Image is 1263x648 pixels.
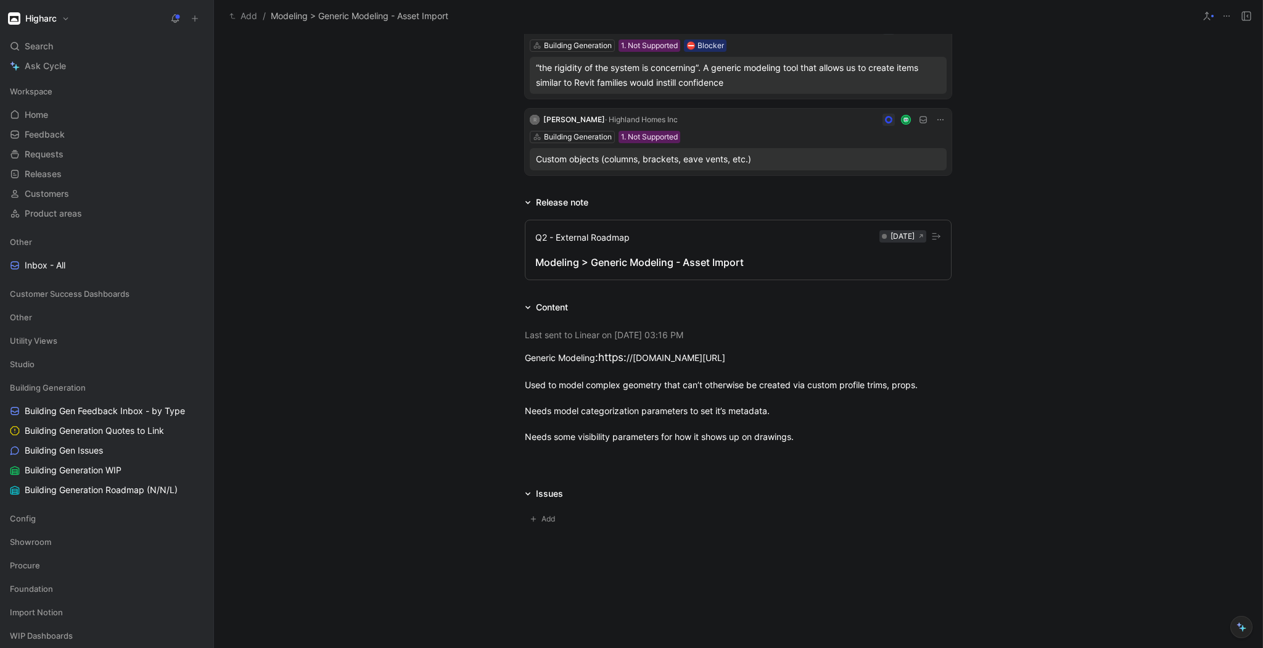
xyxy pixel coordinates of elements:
span: :https: [595,351,627,363]
span: Ask Cycle [25,59,66,73]
div: Modeling > Generic Modeling - Asset Import [535,255,941,270]
span: Feedback [25,128,65,141]
button: Add [525,511,564,527]
span: Building Generation [10,381,86,394]
span: Add [541,513,559,525]
div: Utility Views [5,331,208,354]
a: Customers [5,185,208,203]
span: Studio [10,358,35,370]
h1: Higharc [25,13,57,24]
div: Utility Views [5,331,208,350]
span: Import Notion [10,606,63,618]
span: Customers [25,188,69,200]
span: [PERSON_NAME] [543,115,605,124]
div: Other [5,308,208,326]
a: Inbox - All [5,256,208,275]
span: Utility Views [10,334,57,347]
span: Home [25,109,48,121]
div: Showroom [5,533,208,551]
div: Other [5,308,208,330]
span: Building Generation WIP [25,464,121,476]
button: Add [226,9,260,23]
div: “the rigidity of the system is concerning”. A generic modeling tool that allows us to create item... [536,60,940,90]
span: Search [25,39,53,54]
div: Generic Modeling //[DOMAIN_NAME][URL] Used to model complex geometry that can’t otherwise be crea... [525,350,952,444]
div: Procure [5,556,208,575]
mark: Last sent to Linear on [DATE] 03:16 PM [525,330,683,340]
span: Other [10,311,32,323]
span: Releases [25,168,62,180]
div: Foundation [5,579,208,602]
div: Building Generation [5,378,208,397]
div: Building Generation [544,131,612,143]
span: Workspace [10,85,52,98]
span: Building Generation Quotes to Link [25,425,164,437]
div: Showroom [5,533,208,555]
a: Building Generation WIP [5,461,208,480]
div: Content [520,300,573,315]
span: Config [10,512,36,525]
div: OtherInbox - All [5,233,208,275]
span: WIP Dashboards [10,629,73,642]
span: Foundation [10,583,53,595]
span: Building Generation Roadmap (N/N/L) [25,484,178,496]
span: Procure [10,559,40,571]
div: Building GenerationBuilding Gen Feedback Inbox - by TypeBuilding Generation Quotes to LinkBuildin... [5,378,208,499]
div: Issues [520,486,568,501]
a: Releases [5,165,208,183]
a: Ask Cycle [5,57,208,75]
div: ⛔️ Blocker [686,39,724,52]
div: Workspace [5,82,208,101]
div: 1. Not Supported [621,39,678,52]
span: Product areas [25,207,82,220]
div: 1. Not Supported [621,131,678,143]
div: Release note [520,195,593,210]
img: Higharc [8,12,20,25]
button: HigharcHigharc [5,10,73,27]
div: Procure [5,556,208,578]
span: Showroom [10,536,51,548]
span: Building Gen Issues [25,444,103,457]
span: Inbox - All [25,259,65,272]
span: Other [10,236,32,248]
div: Import Notion [5,603,208,625]
div: Custom objects (columns, brackets, eave vents, etc.) [536,152,940,167]
div: Config [5,509,208,528]
div: WIP Dashboards [5,626,208,645]
span: / [263,9,266,23]
a: Product areas [5,204,208,223]
a: Building Gen Feedback Inbox - by Type [5,402,208,420]
div: Studio [5,355,208,377]
span: Requests [25,148,64,160]
div: Foundation [5,579,208,598]
div: R [530,115,540,125]
a: Building Generation Roadmap (N/N/L) [5,481,208,499]
span: · Highland Homes Inc [605,115,678,124]
a: Home [5,106,208,124]
div: Config [5,509,208,531]
div: Building Generation [544,39,612,52]
div: Issues [536,486,563,501]
div: [DATE] [891,230,915,243]
span: Customer Success Dashboards [10,288,130,300]
div: Release note [536,195,588,210]
button: Q2 - External Roadmap[DATE]Modeling > Generic Modeling - Asset Import [525,220,952,280]
span: Building Gen Feedback Inbox - by Type [25,405,185,417]
div: Import Notion [5,603,208,621]
div: Customer Success Dashboards [5,285,208,303]
div: Q2 - External Roadmap [535,230,630,245]
div: Studio [5,355,208,373]
div: Customer Success Dashboards [5,285,208,307]
img: avatar [902,115,910,123]
div: Other [5,233,208,251]
a: Building Gen Issues [5,441,208,460]
div: Search [5,37,208,56]
a: Building Generation Quotes to Link [5,422,208,440]
a: Feedback [5,125,208,144]
div: Content [536,300,568,315]
span: Modeling > Generic Modeling - Asset Import [271,9,448,23]
a: Requests [5,145,208,164]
